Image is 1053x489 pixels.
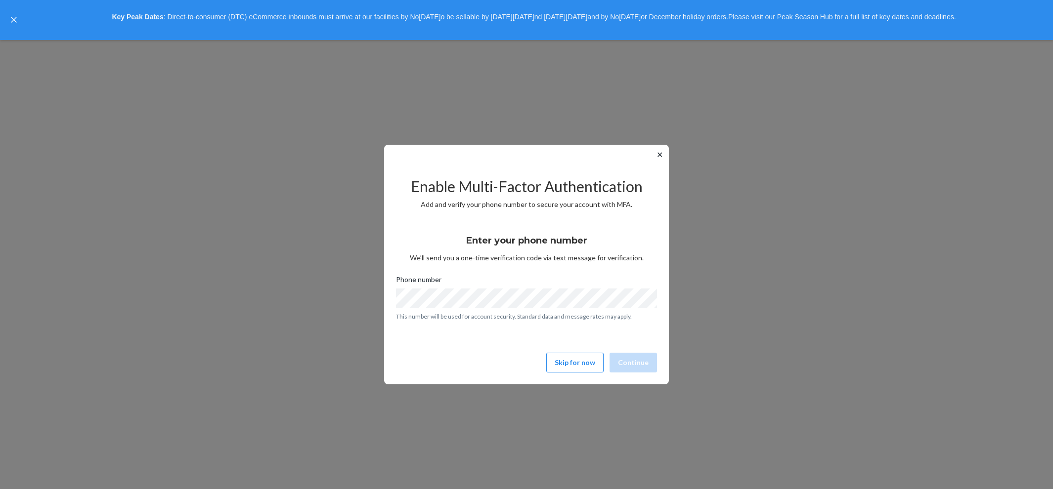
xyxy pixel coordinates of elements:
[9,15,19,25] button: close,
[112,13,163,21] strong: Key Peak Dates
[610,353,657,372] button: Continue
[396,275,441,288] span: Phone number
[396,200,657,209] p: Add and verify your phone number to secure your account with MFA.
[396,178,657,195] h2: Enable Multi-Factor Authentication
[24,9,1044,26] p: : Direct-to-consumer (DTC) eCommerce inbounds must arrive at our facilities by No[DATE]o be sella...
[546,353,604,372] button: Skip for now
[396,226,657,263] div: We’ll send you a one-time verification code via text message for verification.
[396,312,657,321] p: This number will be used for account security. Standard data and message rates may apply.
[655,149,665,161] button: ✕
[466,234,587,247] h3: Enter your phone number
[728,13,956,21] a: Please visit our Peak Season Hub for a full list of key dates and deadlines.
